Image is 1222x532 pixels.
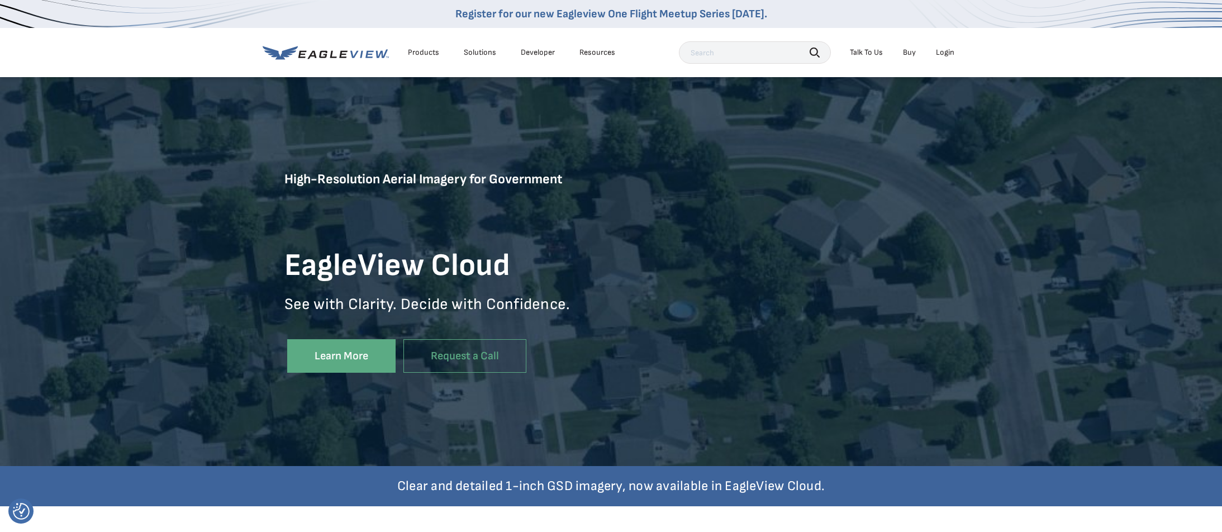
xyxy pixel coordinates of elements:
img: Revisit consent button [13,503,30,520]
a: Request a Call [403,339,526,373]
a: Learn More [287,339,396,373]
div: Solutions [464,47,496,58]
div: Resources [579,47,615,58]
div: Products [408,47,439,58]
h5: High-Resolution Aerial Imagery for Government [284,170,611,238]
p: See with Clarity. Decide with Confidence. [284,294,611,331]
a: Register for our new Eagleview One Flight Meetup Series [DATE]. [455,7,767,21]
a: Buy [903,47,916,58]
input: Search [679,41,831,64]
div: Talk To Us [850,47,883,58]
iframe: EagleView Cloud Overview [611,183,938,368]
a: Developer [521,47,555,58]
div: Login [936,47,954,58]
h1: EagleView Cloud [284,246,611,286]
button: Consent Preferences [13,503,30,520]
